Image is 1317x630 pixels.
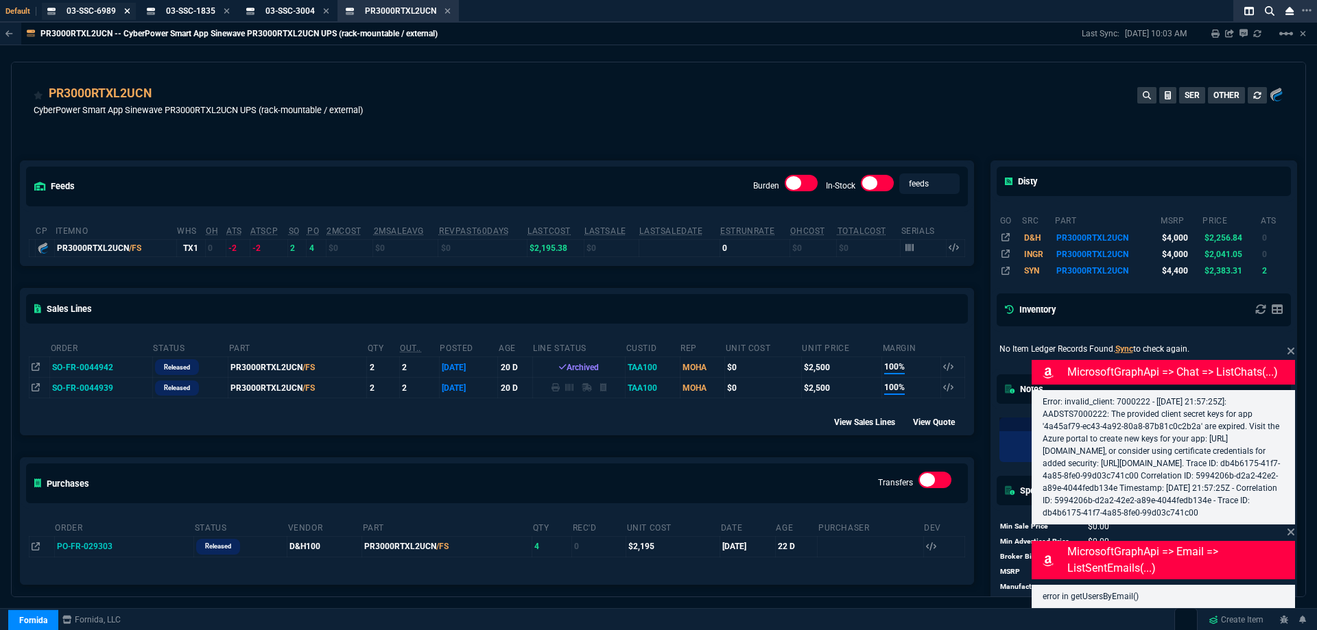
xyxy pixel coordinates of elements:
[327,226,361,236] abbr: Avg cost of all PO invoices for 2 months
[1260,210,1288,229] th: ats
[818,517,923,537] th: Purchaser
[1202,229,1260,245] td: $2,256.84
[535,361,623,374] div: Archived
[57,540,191,553] nx-fornida-value: PO-FR-029303
[1054,263,1160,279] td: PR3000RTXL2UCN
[775,517,818,537] th: Age
[999,343,1289,355] p: No Item Ledger Records Found. to check again.
[58,614,125,626] a: msbcCompanyName
[878,478,913,487] label: Transfers
[326,239,372,256] td: $0
[999,549,1169,564] tr: undefined
[680,337,725,357] th: Rep
[34,180,75,193] h5: feeds
[901,220,947,240] th: Serials
[720,536,776,557] td: [DATE]
[287,536,362,557] td: D&H100
[367,337,399,357] th: QTY
[753,181,779,191] label: Burden
[439,378,498,398] td: [DATE]
[680,378,725,398] td: MOHA
[572,517,626,537] th: Rec'd
[999,246,1289,263] tr: CYBERPOWER PR3000RTXL2UCN UPS 3000VA/3000W 120 VAC NEMA L5-30P
[205,239,226,256] td: 0
[884,361,905,374] span: 100%
[1239,3,1259,19] nx-icon: Split Panels
[834,415,907,428] div: View Sales Lines
[5,29,13,38] nx-icon: Back to Table
[1021,263,1054,279] td: SYN
[152,337,228,357] th: Status
[498,337,532,357] th: age
[34,104,363,117] p: CyberPower Smart App Sinewave PR3000RTXL2UCN UPS (rack-mountable / external)
[1202,246,1260,263] td: $2,041.05
[1125,28,1187,39] p: [DATE] 10:03 AM
[838,226,886,236] abbr: Total Cost of Units on Hand
[1021,210,1054,229] th: src
[626,378,680,398] td: TAA100
[49,84,152,102] a: PR3000RTXL2UCN
[438,239,527,256] td: $0
[1054,246,1160,263] td: PR3000RTXL2UCN
[1260,229,1288,245] td: 0
[999,579,1075,594] td: Manufacturer
[307,226,319,236] abbr: Total units on open Purchase Orders
[626,536,720,557] td: $2,195
[34,302,92,315] h5: Sales Lines
[288,239,307,256] td: 2
[725,337,802,357] th: Unit Cost
[1208,87,1245,104] button: OTHER
[584,239,639,256] td: $0
[999,229,1289,245] tr: CyberPower PR3000RTXL2UCN UPS
[790,239,836,256] td: $0
[1005,484,1045,497] h5: Specs
[720,226,774,236] abbr: Total sales within a 30 day window based on last time there was inventory
[367,357,399,378] td: 2
[50,378,152,398] td: SO-FR-0044939
[226,239,250,256] td: -2
[1260,246,1288,263] td: 0
[164,383,190,393] p: Released
[1005,175,1037,188] h5: Disty
[362,536,532,557] td: PR3000RTXL2UCN
[1160,263,1202,279] td: $4,400
[374,226,424,236] abbr: Avg Sale from SO invoices for 2 months
[35,220,54,240] th: cp
[228,337,367,357] th: Part
[626,357,680,378] td: TAA100
[1202,210,1260,229] th: price
[1260,263,1288,279] td: 2
[923,517,964,537] th: Dev
[918,472,951,494] div: Transfers
[1300,28,1306,39] a: Hide Workbench
[1067,364,1292,380] p: MicrosoftGraphApi => chat => listChats(...)
[727,361,798,374] div: $0
[498,357,532,378] td: 20 D
[790,226,825,236] abbr: Avg Cost of Inventory on-hand
[57,242,174,254] div: PR3000RTXL2UCN
[439,357,498,378] td: [DATE]
[1160,229,1202,245] td: $4,000
[228,357,367,378] td: PR3000RTXL2UCN
[32,363,40,372] nx-icon: Open In Opposite Panel
[720,239,790,256] td: 0
[999,534,1075,549] td: Min Advertised Price
[1043,396,1284,519] p: Error: invalid_client: 7000222 - [[DATE] 21:57:25Z]: AADSTS7000222: The provided client secret ke...
[164,362,190,373] p: Released
[50,357,152,378] td: SO-FR-0044942
[1203,609,1269,630] a: Create Item
[166,6,215,16] span: 03-SSC-1835
[999,519,1169,534] tr: undefined
[1278,25,1294,42] mat-icon: Example home icon
[57,542,112,551] span: PO-FR-029303
[801,337,881,357] th: Unit Price
[1021,229,1054,245] td: D&H
[205,541,231,552] p: Released
[1202,263,1260,279] td: $2,383.31
[32,383,40,393] nx-icon: Open In Opposite Panel
[999,263,1289,279] tr: CYBERPOWER PR3000RTXL2UCN UPS
[302,363,315,372] span: /FS
[34,84,43,104] div: Add to Watchlist
[439,226,509,236] abbr: Total revenue past 60 days
[826,181,855,191] label: In-Stock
